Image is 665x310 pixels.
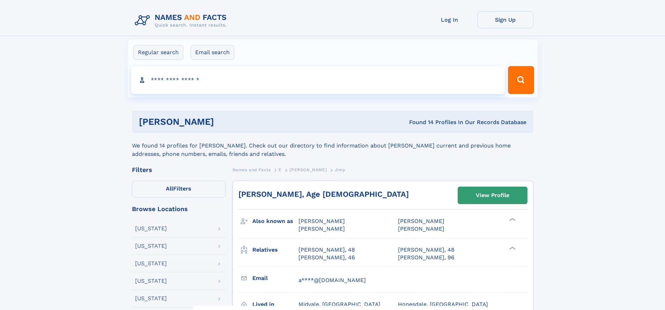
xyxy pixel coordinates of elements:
h3: Relatives [252,244,298,256]
span: [PERSON_NAME] [398,218,444,224]
label: Regular search [133,45,183,60]
div: Browse Locations [132,206,226,212]
div: Found 14 Profiles In Our Records Database [311,118,526,126]
a: Names and Facts [232,165,271,174]
a: [PERSON_NAME] [289,165,327,174]
span: All [166,185,173,192]
span: Jimy [335,167,345,172]
div: We found 14 profiles for [PERSON_NAME]. Check out our directory to find information about [PERSON... [132,133,533,158]
input: search input [131,66,505,94]
span: [PERSON_NAME] [298,225,345,232]
a: [PERSON_NAME], 46 [298,254,355,261]
div: [US_STATE] [135,278,167,284]
span: Midvale, [GEOGRAPHIC_DATA] [298,301,380,308]
a: [PERSON_NAME], Age [DEMOGRAPHIC_DATA] [238,190,409,199]
a: [PERSON_NAME], 48 [298,246,355,254]
a: Log In [422,11,478,28]
span: E [279,167,282,172]
div: ❯ [508,217,516,222]
h3: Email [252,272,298,284]
span: [PERSON_NAME] [398,225,444,232]
span: [PERSON_NAME] [289,167,327,172]
h1: [PERSON_NAME] [139,117,312,126]
a: [PERSON_NAME], 48 [398,246,455,254]
a: View Profile [458,187,527,204]
span: [PERSON_NAME] [298,218,345,224]
a: E [279,165,282,174]
div: [US_STATE] [135,243,167,249]
div: [US_STATE] [135,296,167,301]
div: ❯ [508,246,516,250]
div: [US_STATE] [135,261,167,266]
a: [PERSON_NAME], 96 [398,254,455,261]
h3: Also known as [252,215,298,227]
div: Filters [132,167,226,173]
a: Sign Up [478,11,533,28]
button: Search Button [508,66,534,94]
img: Logo Names and Facts [132,11,232,30]
label: Email search [191,45,234,60]
div: View Profile [476,187,509,203]
div: [US_STATE] [135,226,167,231]
label: Filters [132,181,226,197]
span: Honesdale, [GEOGRAPHIC_DATA] [398,301,488,308]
